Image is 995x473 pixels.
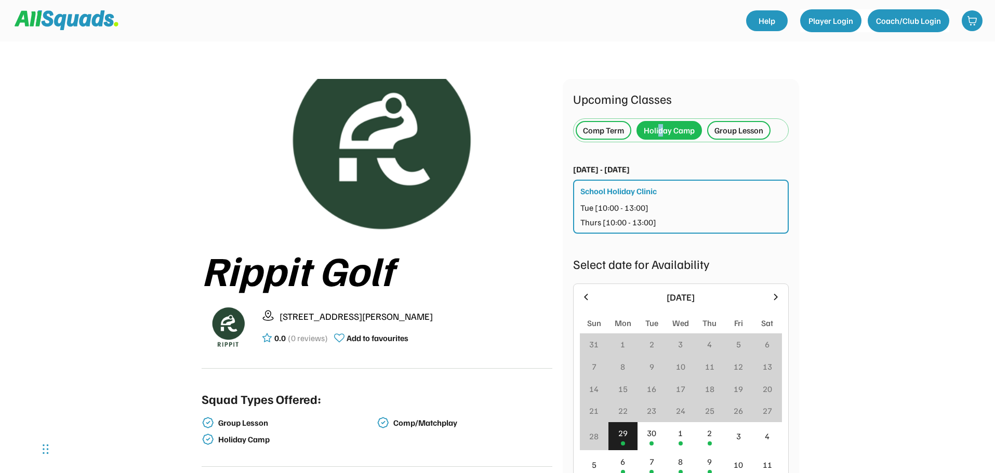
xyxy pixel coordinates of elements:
div: 28 [589,430,599,442]
div: Comp/Matchplay [393,418,550,428]
div: 31 [589,338,599,350]
div: [DATE] [598,290,764,304]
div: 2 [707,427,712,439]
button: Player Login [800,9,861,32]
img: check-verified-01.svg [202,433,214,445]
img: Rippitlogov2_green.png [202,301,254,353]
div: 0.0 [274,332,286,344]
div: Rippit Golf [202,247,552,292]
div: 11 [763,458,772,471]
div: Thurs [10:00 - 13:00] [580,216,656,228]
div: Tue [645,317,658,329]
div: 3 [678,338,683,350]
button: Coach/Club Login [868,9,949,32]
div: 18 [705,383,714,395]
div: Squad Types Offered: [202,389,321,408]
div: Thu [702,317,717,329]
div: 7 [592,360,596,373]
div: 27 [763,404,772,417]
div: Holiday Camp [644,124,695,137]
img: shopping-cart-01%20%281%29.svg [967,16,977,26]
div: 30 [647,427,656,439]
div: 9 [649,360,654,373]
div: 8 [620,360,625,373]
div: 21 [589,404,599,417]
div: 22 [618,404,628,417]
div: Group Lesson [218,418,375,428]
div: School Holiday Clinic [580,185,657,197]
div: Sun [587,317,601,329]
img: Rippitlogov2_green.png [234,79,520,234]
div: 4 [765,430,770,442]
div: Tue [10:00 - 13:00] [580,201,648,214]
div: 1 [620,338,625,350]
div: 1 [678,427,683,439]
div: 4 [707,338,712,350]
div: 7 [649,455,654,468]
div: Group Lesson [714,124,763,137]
div: 6 [620,455,625,468]
div: 11 [705,360,714,373]
div: Holiday Camp [218,435,375,444]
img: check-verified-01.svg [377,416,389,429]
div: Sat [761,317,773,329]
div: 3 [736,430,741,442]
div: [STREET_ADDRESS][PERSON_NAME] [280,309,552,323]
div: 5 [592,458,596,471]
div: 9 [707,455,712,468]
div: 23 [647,404,656,417]
div: 6 [765,338,770,350]
div: 29 [618,427,628,439]
div: 8 [678,455,683,468]
div: 19 [734,383,743,395]
div: Upcoming Classes [573,89,789,108]
div: 16 [647,383,656,395]
div: 20 [763,383,772,395]
div: (0 reviews) [288,332,328,344]
div: 26 [734,404,743,417]
div: 2 [649,338,654,350]
div: 10 [676,360,685,373]
div: 17 [676,383,685,395]
img: Squad%20Logo.svg [15,10,118,30]
div: 12 [734,360,743,373]
div: Mon [615,317,631,329]
div: 25 [705,404,714,417]
div: 10 [734,458,743,471]
div: 14 [589,383,599,395]
div: 13 [763,360,772,373]
div: 5 [736,338,741,350]
a: Help [746,10,788,31]
div: Fri [734,317,743,329]
div: 24 [676,404,685,417]
div: [DATE] - [DATE] [573,163,630,175]
div: Wed [672,317,689,329]
div: Select date for Availability [573,254,789,273]
img: check-verified-01.svg [202,416,214,429]
div: Comp Term [583,124,624,137]
div: 15 [618,383,628,395]
div: Add to favourites [347,332,408,344]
